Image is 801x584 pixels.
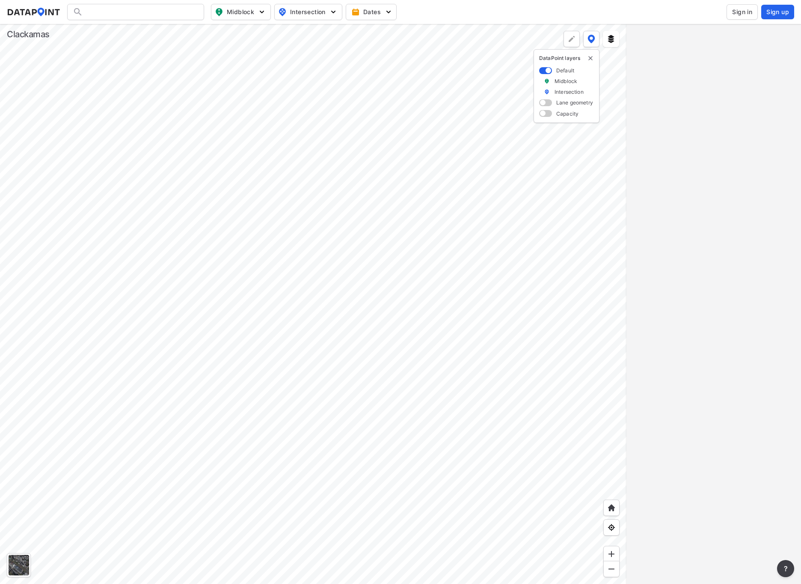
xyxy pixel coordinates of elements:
img: marker_Midblock.5ba75e30.svg [544,77,550,85]
span: Sign up [766,8,789,16]
div: Zoom out [603,561,620,577]
button: Intersection [274,4,342,20]
button: External layers [603,31,619,47]
div: Clackamas [7,28,50,40]
div: Zoom in [603,546,620,562]
label: Intersection [555,88,584,95]
img: marker_Intersection.6861001b.svg [544,88,550,95]
img: 5YPKRKmlfpI5mqlR8AD95paCi+0kK1fRFDJSaMmawlwaeJcJwk9O2fotCW5ve9gAAAAASUVORK5CYII= [329,8,338,16]
button: Midblock [211,4,271,20]
span: Sign in [732,8,752,16]
img: MAAAAAElFTkSuQmCC [607,565,616,573]
a: Sign in [725,4,759,20]
span: Midblock [215,7,265,17]
div: Polygon tool [564,31,580,47]
span: Dates [353,8,391,16]
img: 5YPKRKmlfpI5mqlR8AD95paCi+0kK1fRFDJSaMmawlwaeJcJwk9O2fotCW5ve9gAAAAASUVORK5CYII= [384,8,393,16]
img: data-point-layers.37681fc9.svg [587,35,595,43]
img: map_pin_int.54838e6b.svg [277,7,288,17]
img: calendar-gold.39a51dde.svg [351,8,360,16]
img: dataPointLogo.9353c09d.svg [7,8,60,16]
button: Sign in [727,4,758,20]
img: +Dz8AAAAASUVORK5CYII= [567,35,576,43]
button: Dates [346,4,397,20]
label: Default [556,67,574,74]
a: Sign up [759,5,794,19]
label: Capacity [556,110,578,117]
img: ZvzfEJKXnyWIrJytrsY285QMwk63cM6Drc+sIAAAAASUVORK5CYII= [607,550,616,558]
img: close-external-leyer.3061a1c7.svg [587,55,594,62]
span: ? [782,563,789,574]
p: DataPoint layers [539,55,594,62]
button: delete [587,55,594,62]
img: 5YPKRKmlfpI5mqlR8AD95paCi+0kK1fRFDJSaMmawlwaeJcJwk9O2fotCW5ve9gAAAAASUVORK5CYII= [258,8,266,16]
label: Midblock [555,77,577,85]
div: View my location [603,519,620,536]
img: layers.ee07997e.svg [607,35,615,43]
img: map_pin_mid.602f9df1.svg [214,7,224,17]
div: Toggle basemap [7,553,31,577]
span: Intersection [278,7,337,17]
button: Sign up [761,5,794,19]
button: more [777,560,794,577]
label: Lane geometry [556,99,593,106]
div: Home [603,500,620,516]
img: +XpAUvaXAN7GudzAAAAAElFTkSuQmCC [607,504,616,512]
img: zeq5HYn9AnE9l6UmnFLPAAAAAElFTkSuQmCC [607,523,616,532]
button: DataPoint layers [583,31,599,47]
